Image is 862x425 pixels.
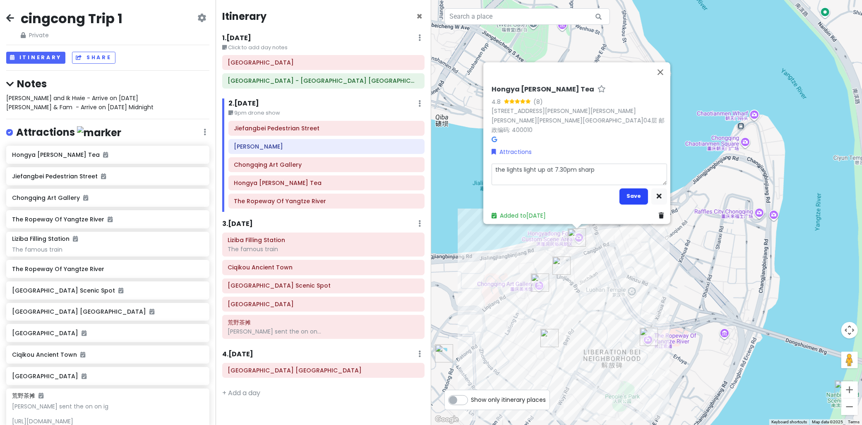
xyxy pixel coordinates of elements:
[118,288,123,293] i: Added to itinerary
[38,393,43,399] i: Added to itinerary
[598,85,606,94] a: Star place
[471,395,546,404] span: Show only itinerary places
[417,12,423,22] button: Close
[841,399,858,415] button: Zoom out
[222,350,253,359] h6: 4 . [DATE]
[222,220,253,228] h6: 3 . [DATE]
[103,152,108,158] i: Added to itinerary
[533,97,543,106] div: (8)
[222,10,267,23] h4: Itinerary
[540,329,559,347] div: Jiefangbei Pedestrian Street
[228,109,425,117] small: 9pm drone show
[12,246,203,253] div: The famous train
[21,10,122,27] h2: cingcong Trip 1
[101,173,106,179] i: Added to itinerary
[492,136,497,142] i: Google Maps
[12,265,203,273] h6: The Ropeway Of Yangtze River
[228,236,419,244] h6: Liziba Filling Station
[492,107,665,134] a: [STREET_ADDRESS][PERSON_NAME][PERSON_NAME][PERSON_NAME][PERSON_NAME][GEOGRAPHIC_DATA]04层 邮政编码: 40...
[12,216,203,223] h6: The Ropeway Of Yangtze River
[12,287,203,294] h6: [GEOGRAPHIC_DATA] Scenic Spot
[228,319,419,326] h6: 荒野茶摊
[417,10,423,23] span: Close itinerary
[841,382,858,398] button: Zoom in
[234,125,419,132] h6: Jiefangbei Pedestrian Street
[234,161,419,168] h6: Chongqing Art Gallery
[812,420,843,424] span: Map data ©2025
[234,143,419,150] h6: Yangji Longfu
[73,236,78,242] i: Added to itinerary
[435,344,453,363] div: Mcsrh Hotel - Chongqing Jiefangbei Pedestrian Street
[568,228,586,247] div: Hongya Cave Dawan Tea
[12,235,78,243] h6: Liziba Filling Station
[12,151,203,158] h6: Hongya [PERSON_NAME] Tea
[222,34,251,43] h6: 1 . [DATE]
[12,194,203,202] h6: Chongqing Art Gallery
[771,419,807,425] button: Keyboard shortcuts
[6,94,154,111] span: [PERSON_NAME] and Ik Hwie - Arrive on [DATE] [PERSON_NAME] & Fam - Arrive on [DATE] Midnight
[21,31,122,40] span: Private
[433,414,461,425] a: Open this area in Google Maps (opens a new window)
[433,414,461,425] img: Google
[228,59,419,66] h6: Three Gorges Museum
[228,282,419,289] h6: Nanbin Road Scenic Spot
[835,380,853,399] div: Nanbin Road Scenic Spot
[492,97,504,106] div: 4.8
[6,52,65,64] button: Itinerary
[228,300,419,308] h6: Longmenhao Old Street
[12,308,203,315] h6: [GEOGRAPHIC_DATA] [GEOGRAPHIC_DATA]
[228,328,419,335] div: [PERSON_NAME] sent the on on...
[6,77,209,90] h4: Notes
[108,216,113,222] i: Added to itinerary
[552,257,571,275] div: Yangji Longfu
[531,274,549,292] div: Chongqing Art Gallery
[228,77,419,84] h6: Mcsrh Hotel - Chongqing Jiefangbei Pedestrian Street
[222,388,260,398] a: + Add a day
[12,392,43,399] h6: 荒野茶摊
[82,373,86,379] i: Added to itinerary
[80,352,85,358] i: Added to itinerary
[492,147,532,156] a: Attractions
[149,309,154,315] i: Added to itinerary
[72,52,115,64] button: Share
[841,352,858,368] button: Drag Pegman onto the map to open Street View
[12,351,203,358] h6: Ciqikou Ancient Town
[228,99,259,108] h6: 2 . [DATE]
[444,8,610,25] input: Search a place
[659,211,667,220] a: Delete place
[228,264,419,271] h6: Ciqikou Ancient Town
[841,322,858,339] button: Map camera controls
[12,372,203,380] h6: [GEOGRAPHIC_DATA]
[83,195,88,201] i: Added to itinerary
[651,62,670,82] button: Close
[234,197,419,205] h6: The Ropeway Of Yangtze River
[12,329,203,337] h6: [GEOGRAPHIC_DATA]
[228,245,419,253] div: The famous train
[619,188,648,204] button: Save
[492,211,546,220] a: Added to[DATE]
[492,85,594,94] h6: Hongya [PERSON_NAME] Tea
[16,126,121,139] h4: Attractions
[228,367,419,374] h6: Chongqing Jiangbei International Airport
[82,330,86,336] i: Added to itinerary
[12,173,203,180] h6: Jiefangbei Pedestrian Street
[640,328,658,346] div: The Ropeway Of Yangtze River
[234,179,419,187] h6: Hongya Cave Dawan Tea
[77,126,121,139] img: marker
[222,43,425,52] small: Click to add day notes
[492,163,667,185] textarea: the lights light up at 7.30pm sharp
[848,420,860,424] a: Terms (opens in new tab)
